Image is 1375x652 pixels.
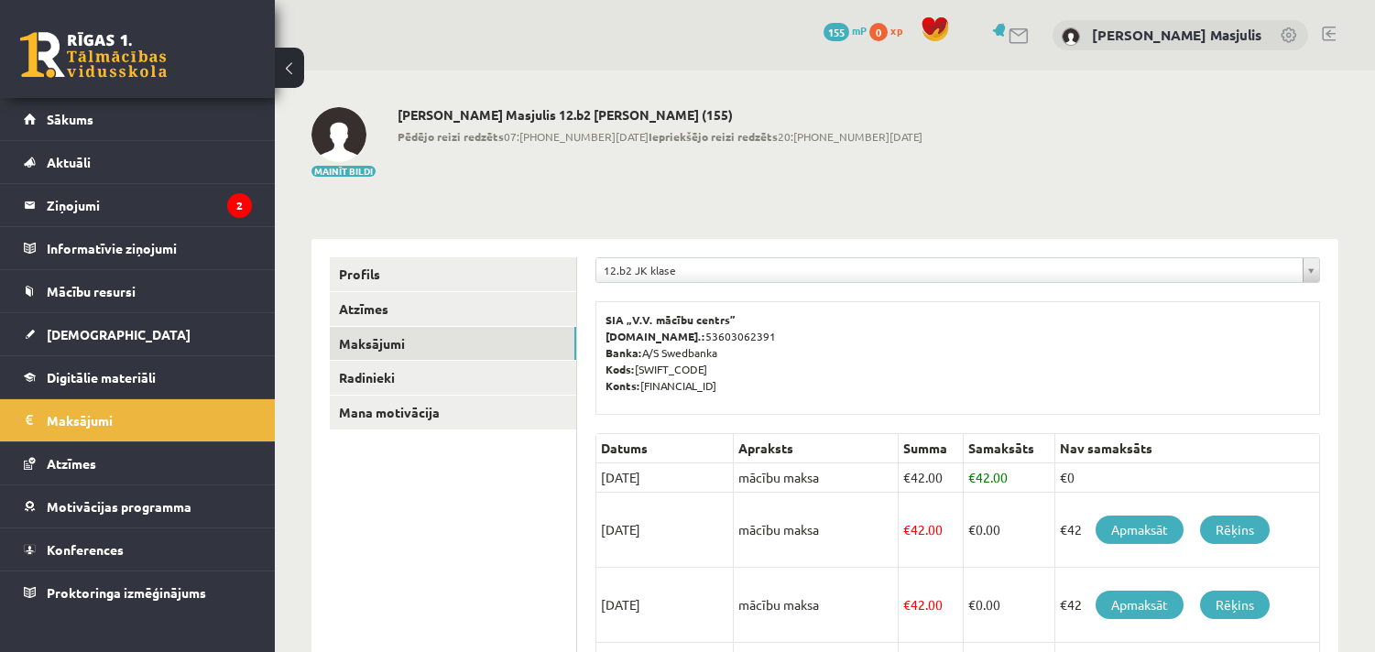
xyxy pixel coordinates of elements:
a: 0 xp [869,23,911,38]
a: Sākums [24,98,252,140]
span: Motivācijas programma [47,498,191,515]
a: Apmaksāt [1096,516,1184,544]
a: [PERSON_NAME] Masjulis [1092,26,1261,44]
td: 42.00 [899,493,964,568]
img: Dāniels Masjulis [1062,27,1080,46]
span: Mācību resursi [47,283,136,299]
td: [DATE] [596,568,734,643]
span: xp [890,23,902,38]
span: € [903,469,911,485]
a: Motivācijas programma [24,485,252,527]
button: Mainīt bildi [311,166,376,177]
b: Banka: [606,345,642,360]
span: mP [852,23,867,38]
a: Maksājumi [330,327,576,361]
span: Proktoringa izmēģinājums [47,584,206,601]
a: Radinieki [330,361,576,395]
span: [DEMOGRAPHIC_DATA] [47,326,191,342]
span: € [968,469,976,485]
td: €42 [1055,493,1320,568]
th: Nav samaksāts [1055,434,1320,463]
span: € [903,596,911,613]
a: Profils [330,257,576,291]
span: Konferences [47,541,124,558]
b: SIA „V.V. mācību centrs” [606,312,737,327]
a: Aktuāli [24,141,252,183]
b: Kods: [606,362,635,376]
td: [DATE] [596,493,734,568]
td: €42 [1055,568,1320,643]
td: mācību maksa [734,463,899,493]
b: Iepriekšējo reizi redzēts [649,129,778,144]
a: Apmaksāt [1096,591,1184,619]
a: Ziņojumi2 [24,184,252,226]
td: 42.00 [964,463,1055,493]
legend: Informatīvie ziņojumi [47,227,252,269]
td: 42.00 [899,463,964,493]
span: € [903,521,911,538]
h2: [PERSON_NAME] Masjulis 12.b2 [PERSON_NAME] (155) [398,107,922,123]
span: Sākums [47,111,93,127]
span: 155 [824,23,849,41]
td: mācību maksa [734,568,899,643]
td: 0.00 [964,568,1055,643]
a: Proktoringa izmēģinājums [24,571,252,614]
th: Datums [596,434,734,463]
a: Maksājumi [24,399,252,441]
td: [DATE] [596,463,734,493]
span: 12.b2 JK klase [604,258,1295,282]
th: Apraksts [734,434,899,463]
i: 2 [227,193,252,218]
a: Rīgas 1. Tālmācības vidusskola [20,32,167,78]
th: Samaksāts [964,434,1055,463]
th: Summa [899,434,964,463]
td: €0 [1055,463,1320,493]
b: Pēdējo reizi redzēts [398,129,504,144]
td: 0.00 [964,493,1055,568]
span: 0 [869,23,888,41]
p: 53603062391 A/S Swedbanka [SWIFT_CODE] [FINANCIAL_ID] [606,311,1310,394]
a: Digitālie materiāli [24,356,252,398]
a: Mana motivācija [330,396,576,429]
legend: Ziņojumi [47,184,252,226]
a: Informatīvie ziņojumi [24,227,252,269]
span: Digitālie materiāli [47,369,156,386]
span: € [968,521,976,538]
a: 12.b2 JK klase [596,258,1319,282]
legend: Maksājumi [47,399,252,441]
span: € [968,596,976,613]
a: [DEMOGRAPHIC_DATA] [24,313,252,355]
td: 42.00 [899,568,964,643]
a: Rēķins [1200,591,1270,619]
a: 155 mP [824,23,867,38]
a: Mācību resursi [24,270,252,312]
span: Aktuāli [47,154,91,170]
a: Atzīmes [24,442,252,484]
b: [DOMAIN_NAME].: [606,329,705,343]
a: Rēķins [1200,516,1270,544]
b: Konts: [606,378,640,393]
a: Atzīmes [330,292,576,326]
span: 07:[PHONE_NUMBER][DATE] 20:[PHONE_NUMBER][DATE] [398,128,922,145]
td: mācību maksa [734,493,899,568]
span: Atzīmes [47,455,96,472]
a: Konferences [24,528,252,570]
img: Dāniels Masjulis [311,107,366,162]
